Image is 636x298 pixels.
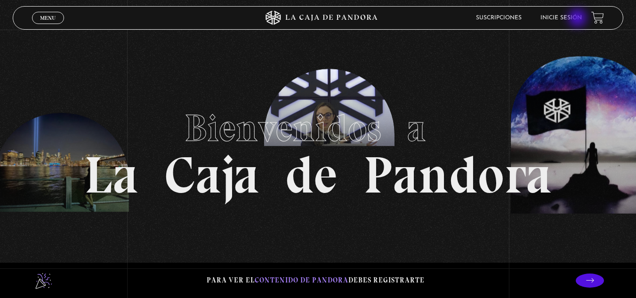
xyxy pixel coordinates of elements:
span: Bienvenidos a [185,105,452,151]
a: View your shopping cart [591,11,604,24]
span: Cerrar [37,23,59,29]
a: Inicie sesión [540,15,582,21]
a: Suscripciones [476,15,522,21]
p: Para ver el debes registrarte [207,274,425,287]
h1: La Caja de Pandora [84,97,552,201]
span: contenido de Pandora [255,276,348,284]
span: Menu [40,15,56,21]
